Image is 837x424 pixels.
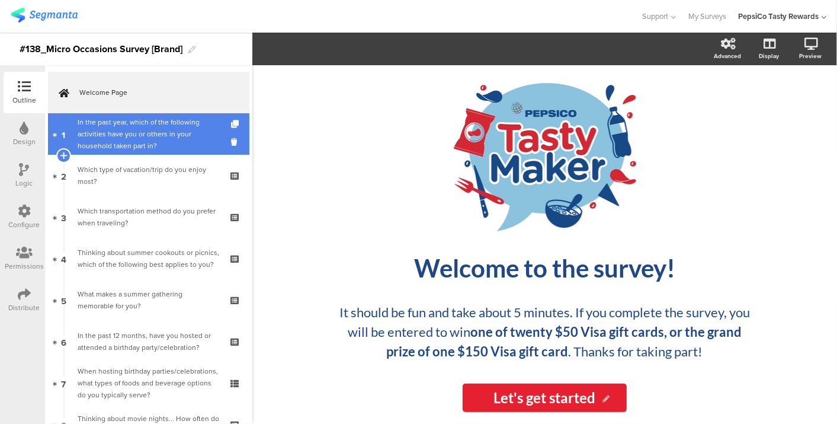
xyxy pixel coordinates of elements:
[48,196,249,238] a: 3 Which transportation method do you prefer when traveling?
[11,8,78,23] img: segmanta logo
[387,324,742,359] strong: one of twenty $50 Visa gift cards, or the grand prize of one $150 Visa gift card
[759,52,779,60] div: Display
[78,205,219,229] div: Which transportation method do you prefer when traveling?
[799,52,822,60] div: Preview
[48,321,249,362] a: 6 In the past 12 months, have you hosted or attended a birthday party/celebration?
[48,279,249,321] a: 5 What makes a summer gathering memorable for you?
[61,211,66,224] span: 3
[78,247,219,270] div: Thinking about summer cookouts or picnics, which of the following best applies to you?
[78,330,219,353] div: In the past 12 months, have you hosted or attended a birthday party/celebration?
[78,164,219,187] div: Which type of vacation/trip do you enjoy m ost?
[79,87,231,98] span: Welcome Page
[20,40,182,59] div: #138_Micro Occasions Survey [Brand]
[48,113,249,155] a: 1 In the past year, which of the following activities have you or others in your household taken ...
[5,261,44,272] div: Permissions
[738,11,819,22] div: PepsiCo Tasty Rewards
[62,377,66,390] span: 7
[48,72,249,113] a: Welcome Page
[61,252,66,265] span: 4
[61,169,66,182] span: 2
[48,238,249,279] a: 4 Thinking about summer cookouts or picnics, which of the following best applies to you?
[9,219,40,230] div: Configure
[78,365,219,401] div: When hosting birthday parties/celebrations, what types of foods and beverage options do you typic...
[231,120,241,128] i: Duplicate
[62,127,66,141] span: 1
[61,335,66,348] span: 6
[12,95,36,106] div: Outline
[78,288,219,312] div: What makes a summer gathering memorable for you?
[48,155,249,196] a: 2 Which type of vacation/trip do you enjoy m ost?
[16,178,33,189] div: Logic
[78,116,219,152] div: In the past year, which of the following activities have you or others in your household taken pa...
[231,136,241,148] i: Delete
[61,294,66,307] span: 5
[9,302,40,313] div: Distribute
[643,11,669,22] span: Support
[338,302,752,361] p: It should be fun and take about 5 minutes. If you complete the survey, you will be entered to win...
[326,253,764,283] p: Welcome to the survey!
[714,52,741,60] div: Advanced
[48,362,249,404] a: 7 When hosting birthday parties/celebrations, what types of foods and beverage options do you typ...
[463,384,627,412] input: Start
[13,136,36,147] div: Design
